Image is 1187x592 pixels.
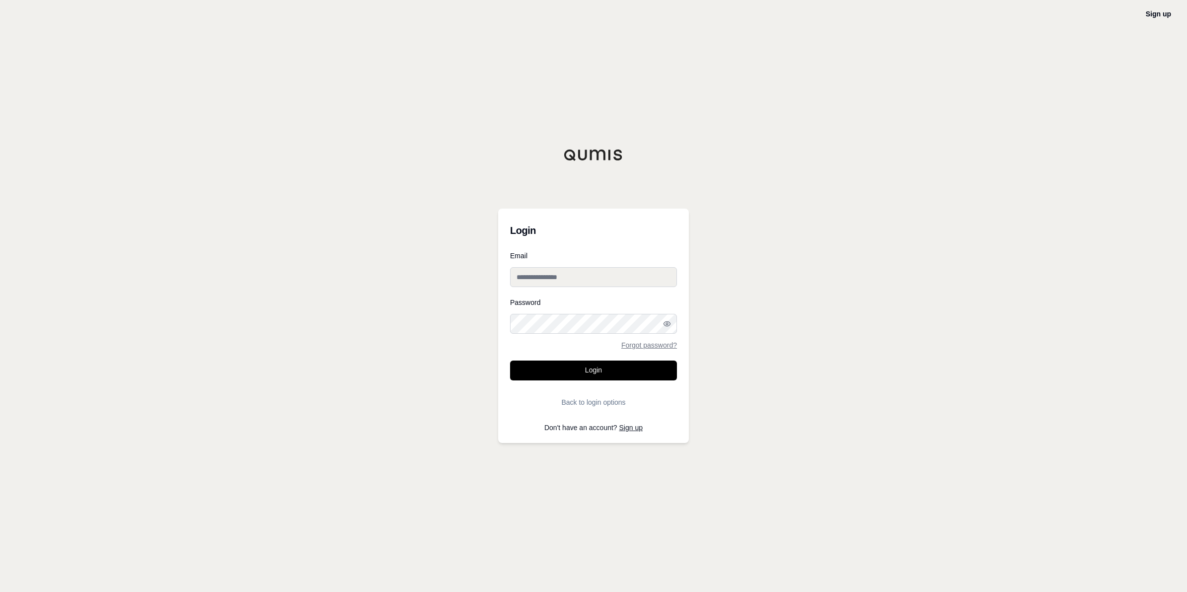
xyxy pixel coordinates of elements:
a: Sign up [1146,10,1171,18]
p: Don't have an account? [510,424,677,431]
img: Qumis [564,149,623,161]
label: Email [510,252,677,259]
h3: Login [510,221,677,240]
a: Sign up [619,424,643,432]
button: Login [510,361,677,380]
a: Forgot password? [621,342,677,349]
button: Back to login options [510,392,677,412]
label: Password [510,299,677,306]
